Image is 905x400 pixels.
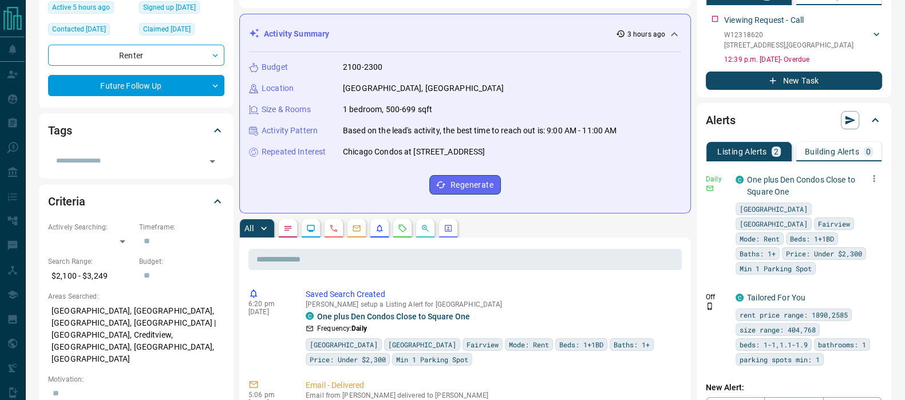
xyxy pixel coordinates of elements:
span: Min 1 Parking Spot [740,263,812,274]
svg: Emails [352,224,361,233]
p: Budget [262,61,288,73]
span: Price: Under $2,300 [786,248,862,259]
p: Daily [706,174,729,184]
div: Alerts [706,106,882,134]
h2: Criteria [48,192,85,211]
svg: Opportunities [421,224,430,233]
p: Listing Alerts [717,148,767,156]
span: [GEOGRAPHIC_DATA] [740,203,808,215]
p: Size & Rooms [262,104,311,116]
span: Beds: 1+1BD [790,233,834,244]
span: Signed up [DATE] [143,2,196,13]
p: [PERSON_NAME] setup a Listing Alert for [GEOGRAPHIC_DATA] [306,300,677,308]
span: [GEOGRAPHIC_DATA] [310,339,378,350]
p: 5:06 pm [248,391,289,399]
p: Chicago Condos at [STREET_ADDRESS] [343,146,485,158]
p: 0 [866,148,871,156]
svg: Notes [283,224,293,233]
svg: Calls [329,224,338,233]
p: W12318620 [724,30,853,40]
span: Fairview [467,339,499,350]
div: Mon Aug 18 2025 [48,1,133,17]
svg: Listing Alerts [375,224,384,233]
a: Tailored For You [747,293,805,302]
p: Off [706,292,729,302]
a: One plus Den Condos Close to Square One [747,175,855,196]
span: Beds: 1+1BD [559,339,603,350]
p: Motivation: [48,374,224,385]
p: $2,100 - $3,249 [48,267,133,286]
p: 3 hours ago [627,29,665,39]
div: W12318620[STREET_ADDRESS],[GEOGRAPHIC_DATA] [724,27,882,53]
h2: Alerts [706,111,736,129]
svg: Push Notification Only [706,302,714,310]
span: [GEOGRAPHIC_DATA] [388,339,456,350]
p: Repeated Interest [262,146,326,158]
strong: Daily [351,324,367,332]
svg: Requests [398,224,407,233]
span: Baths: 1+ [740,248,776,259]
p: Email from [PERSON_NAME] delivered to [PERSON_NAME] [306,391,677,399]
p: 2100-2300 [343,61,382,73]
span: size range: 404,768 [740,324,816,335]
p: Actively Searching: [48,222,133,232]
span: Claimed [DATE] [143,23,191,35]
span: Baths: 1+ [614,339,650,350]
a: One plus Den Condos Close to Square One [317,312,470,321]
div: condos.ca [736,294,744,302]
p: Search Range: [48,256,133,267]
div: Activity Summary3 hours ago [249,23,681,45]
span: Min 1 Parking Spot [396,354,468,365]
span: Active 5 hours ago [52,2,110,13]
p: Saved Search Created [306,288,677,300]
h2: Tags [48,121,72,140]
p: 6:20 pm [248,300,289,308]
svg: Lead Browsing Activity [306,224,315,233]
p: All [244,224,254,232]
button: Regenerate [429,175,501,195]
div: Renter [48,45,224,66]
div: Future Follow Up [48,75,224,96]
div: Sat Aug 02 2025 [139,23,224,39]
span: bathrooms: 1 [818,339,866,350]
div: Tue Dec 10 2024 [139,1,224,17]
p: Areas Searched: [48,291,224,302]
div: Criteria [48,188,224,215]
p: 1 bedroom, 500-699 sqft [343,104,432,116]
span: rent price range: 1890,2585 [740,309,848,320]
span: parking spots min: 1 [740,354,820,365]
div: Sat Aug 02 2025 [48,23,133,39]
div: condos.ca [306,312,314,320]
span: [GEOGRAPHIC_DATA] [740,218,808,229]
div: condos.ca [736,176,744,184]
span: Price: Under $2,300 [310,354,386,365]
p: Email - Delivered [306,379,677,391]
span: Mode: Rent [740,233,780,244]
p: [DATE] [248,308,289,316]
p: 2 [774,148,778,156]
div: Tags [48,117,224,144]
p: Based on the lead's activity, the best time to reach out is: 9:00 AM - 11:00 AM [343,125,616,137]
p: 12:39 p.m. [DATE] - Overdue [724,54,882,65]
svg: Email [706,184,714,192]
p: [STREET_ADDRESS] , [GEOGRAPHIC_DATA] [724,40,853,50]
button: Open [204,153,220,169]
p: Viewing Request - Call [724,14,804,26]
p: Location [262,82,294,94]
p: Activity Summary [264,28,329,40]
p: Frequency: [317,323,367,334]
p: [GEOGRAPHIC_DATA], [GEOGRAPHIC_DATA] [343,82,504,94]
span: Contacted [DATE] [52,23,106,35]
p: Timeframe: [139,222,224,232]
span: beds: 1-1,1.1-1.9 [740,339,808,350]
p: Budget: [139,256,224,267]
p: Building Alerts [805,148,859,156]
p: Activity Pattern [262,125,318,137]
span: Mode: Rent [509,339,549,350]
span: Fairview [818,218,850,229]
p: New Alert: [706,382,882,394]
button: New Task [706,72,882,90]
svg: Agent Actions [444,224,453,233]
p: [GEOGRAPHIC_DATA], [GEOGRAPHIC_DATA], [GEOGRAPHIC_DATA], [GEOGRAPHIC_DATA] | [GEOGRAPHIC_DATA], C... [48,302,224,369]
